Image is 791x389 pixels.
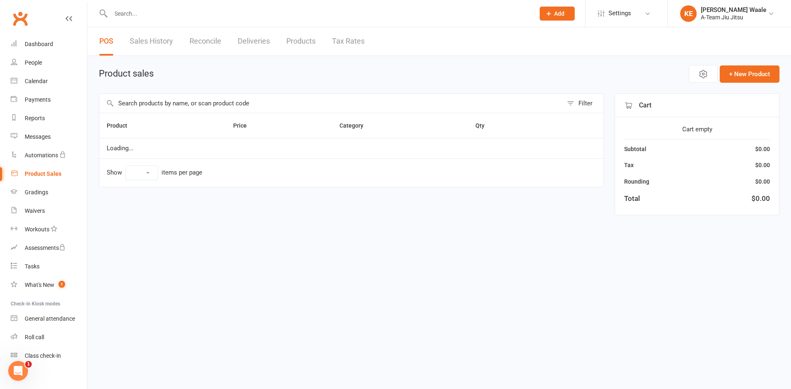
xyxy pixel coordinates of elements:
[11,310,87,328] a: General attendance kiosk mode
[25,152,58,158] div: Automations
[624,124,770,134] div: Cart empty
[11,328,87,347] a: Roll call
[130,27,173,56] a: Sales History
[99,138,604,158] td: Loading...
[11,54,87,72] a: People
[25,315,75,322] div: General attendance
[11,72,87,91] a: Calendar
[751,193,770,204] div: $0.00
[107,165,202,180] div: Show
[238,27,270,56] a: Deliveries
[624,193,640,204] div: Total
[11,220,87,239] a: Workouts
[11,146,87,165] a: Automations
[25,133,51,140] div: Messages
[99,27,113,56] a: POS
[25,334,44,340] div: Roll call
[624,144,646,154] div: Subtotal
[59,281,65,288] span: 1
[25,352,61,359] div: Class check-in
[107,121,136,130] button: Product
[107,122,136,129] span: Product
[11,276,87,294] a: What's New1
[25,189,48,196] div: Gradings
[475,122,494,129] span: Qty
[11,183,87,202] a: Gradings
[11,257,87,276] a: Tasks
[11,109,87,128] a: Reports
[540,7,575,21] button: Add
[161,169,202,176] div: items per page
[755,177,770,186] div: $0.00
[680,5,697,22] div: KE
[11,202,87,220] a: Waivers
[615,94,779,117] div: Cart
[11,347,87,365] a: Class kiosk mode
[233,122,256,129] span: Price
[10,8,30,29] a: Clubworx
[720,65,779,83] button: + New Product
[11,35,87,54] a: Dashboard
[190,27,221,56] a: Reconcile
[25,207,45,214] div: Waivers
[475,121,494,130] button: Qty
[25,41,53,47] div: Dashboard
[624,177,649,186] div: Rounding
[25,263,40,270] div: Tasks
[25,170,61,177] div: Product Sales
[339,121,372,130] button: Category
[339,122,372,129] span: Category
[332,27,365,56] a: Tax Rates
[99,94,563,113] input: Search products by name, or scan product code
[25,59,42,66] div: People
[554,10,564,17] span: Add
[233,121,256,130] button: Price
[11,165,87,183] a: Product Sales
[286,27,316,56] a: Products
[701,14,766,21] div: A-Team Jiu Jitsu
[624,161,634,170] div: Tax
[25,245,66,251] div: Assessments
[563,94,604,113] button: Filter
[25,226,49,233] div: Workouts
[11,128,87,146] a: Messages
[25,78,48,84] div: Calendar
[755,161,770,170] div: $0.00
[608,4,631,23] span: Settings
[578,98,592,108] div: Filter
[25,282,54,288] div: What's New
[8,361,28,381] iframe: Intercom live chat
[25,115,45,121] div: Reports
[99,69,154,79] h1: Product sales
[11,239,87,257] a: Assessments
[108,8,529,19] input: Search...
[755,144,770,154] div: $0.00
[11,91,87,109] a: Payments
[25,96,51,103] div: Payments
[25,361,32,368] span: 1
[701,6,766,14] div: [PERSON_NAME] Waale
